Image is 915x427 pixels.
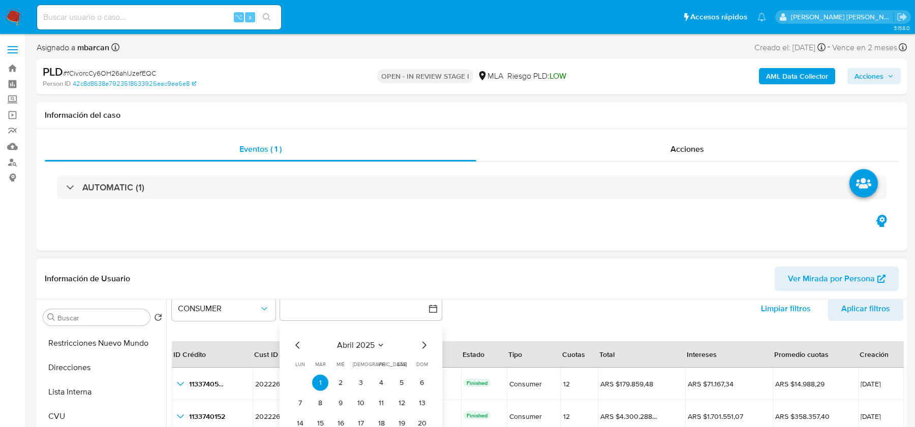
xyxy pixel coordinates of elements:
p: OPEN - IN REVIEW STAGE I [377,69,473,83]
span: Asignado a [37,42,109,53]
a: Notificaciones [757,13,766,21]
a: Salir [897,12,907,22]
span: ⌥ [235,12,242,22]
span: Accesos rápidos [690,12,747,22]
b: AML Data Collector [766,68,828,84]
input: Buscar [57,313,146,322]
span: LOW [550,70,566,82]
div: AUTOMATIC (1) [57,176,887,199]
span: Eventos ( 1 ) [239,143,282,155]
button: search-icon [256,10,277,24]
button: Ver Mirada por Persona [775,267,899,291]
span: Acciones [855,68,883,84]
button: Lista Interna [39,380,166,404]
div: Creado el: [DATE] [754,41,826,54]
b: Person ID [43,79,71,88]
button: Volver al orden por defecto [154,313,162,324]
span: - [828,41,830,54]
button: Restricciones Nuevo Mundo [39,331,166,355]
button: Buscar [47,313,55,321]
h1: Información de Usuario [45,274,130,284]
a: 42c8d8638e7923518633926eac9ea6e8 [73,79,196,88]
span: Ver Mirada por Persona [788,267,875,291]
b: mbarcan [75,42,109,53]
div: MLA [477,71,503,82]
h3: AUTOMATIC (1) [82,182,144,193]
button: Acciones [847,68,901,84]
button: Direcciones [39,355,166,380]
span: s [249,12,252,22]
b: PLD [43,63,63,80]
span: # fCivorcCy6OH26ahIJzefEQC [63,68,156,78]
span: Acciones [670,143,704,155]
input: Buscar usuario o caso... [37,11,281,24]
h1: Información del caso [45,110,899,120]
p: magali.barcan@mercadolibre.com [791,12,894,22]
span: Vence en 2 meses [832,42,897,53]
button: AML Data Collector [759,68,835,84]
span: Riesgo PLD: [507,71,566,82]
